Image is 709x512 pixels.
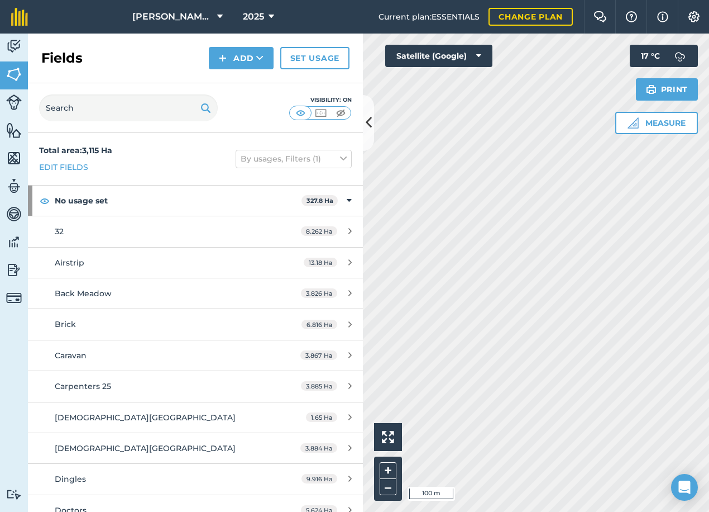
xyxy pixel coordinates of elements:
[6,262,22,278] img: svg+xml;base64,PD94bWwgdmVyc2lvbj0iMS4wIiBlbmNvZGluZz0idXRmLTgiPz4KPCEtLSBHZW5lcmF0b3I6IEFkb2JlIE...
[200,101,211,115] img: svg+xml;base64,PHN2ZyB4bWxucz0iaHR0cDovL3d3dy53My5vcmcvMjAwMC9zdmciIHdpZHRoPSIxOSIgaGVpZ2h0PSIyNC...
[636,78,698,101] button: Print
[41,49,83,67] h2: Fields
[28,309,363,339] a: Brick6.816 Ha
[39,161,88,173] a: Edit fields
[488,8,573,26] a: Change plan
[687,11,701,22] img: A cog icon
[55,443,236,453] span: [DEMOGRAPHIC_DATA][GEOGRAPHIC_DATA]
[55,474,86,484] span: Dingles
[6,150,22,167] img: svg+xml;base64,PHN2ZyB4bWxucz0iaHR0cDovL3d3dy53My5vcmcvMjAwMC9zdmciIHdpZHRoPSI1NiIgaGVpZ2h0PSI2MC...
[641,45,660,67] span: 17 ° C
[669,45,691,67] img: svg+xml;base64,PD94bWwgdmVyc2lvbj0iMS4wIiBlbmNvZGluZz0idXRmLTgiPz4KPCEtLSBHZW5lcmF0b3I6IEFkb2JlIE...
[6,234,22,250] img: svg+xml;base64,PD94bWwgdmVyc2lvbj0iMS4wIiBlbmNvZGluZz0idXRmLTgiPz4KPCEtLSBHZW5lcmF0b3I6IEFkb2JlIE...
[6,122,22,139] img: svg+xml;base64,PHN2ZyB4bWxucz0iaHR0cDovL3d3dy53My5vcmcvMjAwMC9zdmciIHdpZHRoPSI1NiIgaGVpZ2h0PSI2MC...
[6,178,22,195] img: svg+xml;base64,PD94bWwgdmVyc2lvbj0iMS4wIiBlbmNvZGluZz0idXRmLTgiPz4KPCEtLSBHZW5lcmF0b3I6IEFkb2JlIE...
[28,278,363,309] a: Back Meadow3.826 Ha
[39,145,112,155] strong: Total area : 3,115 Ha
[385,45,492,67] button: Satellite (Google)
[301,288,337,298] span: 3.826 Ha
[314,107,328,118] img: svg+xml;base64,PHN2ZyB4bWxucz0iaHR0cDovL3d3dy53My5vcmcvMjAwMC9zdmciIHdpZHRoPSI1MCIgaGVpZ2h0PSI0MC...
[6,38,22,55] img: svg+xml;base64,PD94bWwgdmVyc2lvbj0iMS4wIiBlbmNvZGluZz0idXRmLTgiPz4KPCEtLSBHZW5lcmF0b3I6IEFkb2JlIE...
[6,66,22,83] img: svg+xml;base64,PHN2ZyB4bWxucz0iaHR0cDovL3d3dy53My5vcmcvMjAwMC9zdmciIHdpZHRoPSI1NiIgaGVpZ2h0PSI2MC...
[627,117,639,129] img: Ruler icon
[39,94,218,121] input: Search
[55,319,76,329] span: Brick
[593,11,607,22] img: Two speech bubbles overlapping with the left bubble in the forefront
[615,112,698,134] button: Measure
[301,474,337,483] span: 9.916 Ha
[6,206,22,222] img: svg+xml;base64,PD94bWwgdmVyc2lvbj0iMS4wIiBlbmNvZGluZz0idXRmLTgiPz4KPCEtLSBHZW5lcmF0b3I6IEFkb2JlIE...
[28,371,363,401] a: Carpenters 253.885 Ha
[132,10,213,23] span: [PERSON_NAME] Farm Life
[6,290,22,306] img: svg+xml;base64,PD94bWwgdmVyc2lvbj0iMS4wIiBlbmNvZGluZz0idXRmLTgiPz4KPCEtLSBHZW5lcmF0b3I6IEFkb2JlIE...
[382,431,394,443] img: Four arrows, one pointing top left, one top right, one bottom right and the last bottom left
[55,258,84,268] span: Airstrip
[380,479,396,495] button: –
[28,340,363,371] a: Caravan3.867 Ha
[646,83,657,96] img: svg+xml;base64,PHN2ZyB4bWxucz0iaHR0cDovL3d3dy53My5vcmcvMjAwMC9zdmciIHdpZHRoPSIxOSIgaGVpZ2h0PSIyNC...
[301,381,337,391] span: 3.885 Ha
[380,462,396,479] button: +
[6,489,22,500] img: svg+xml;base64,PD94bWwgdmVyc2lvbj0iMS4wIiBlbmNvZGluZz0idXRmLTgiPz4KPCEtLSBHZW5lcmF0b3I6IEFkb2JlIE...
[236,150,352,168] button: By usages, Filters (1)
[300,443,337,453] span: 3.884 Ha
[334,107,348,118] img: svg+xml;base64,PHN2ZyB4bWxucz0iaHR0cDovL3d3dy53My5vcmcvMjAwMC9zdmciIHdpZHRoPSI1MCIgaGVpZ2h0PSI0MC...
[243,10,264,23] span: 2025
[306,197,333,205] strong: 327.8 Ha
[55,350,87,361] span: Caravan
[209,47,274,69] button: Add
[11,8,28,26] img: fieldmargin Logo
[657,10,668,23] img: svg+xml;base64,PHN2ZyB4bWxucz0iaHR0cDovL3d3dy53My5vcmcvMjAwMC9zdmciIHdpZHRoPSIxNyIgaGVpZ2h0PSIxNy...
[300,350,337,360] span: 3.867 Ha
[219,51,227,65] img: svg+xml;base64,PHN2ZyB4bWxucz0iaHR0cDovL3d3dy53My5vcmcvMjAwMC9zdmciIHdpZHRoPSIxNCIgaGVpZ2h0PSIyNC...
[304,258,337,267] span: 13.18 Ha
[28,248,363,278] a: Airstrip13.18 Ha
[294,107,308,118] img: svg+xml;base64,PHN2ZyB4bWxucz0iaHR0cDovL3d3dy53My5vcmcvMjAwMC9zdmciIHdpZHRoPSI1MCIgaGVpZ2h0PSI0MC...
[28,402,363,433] a: [DEMOGRAPHIC_DATA][GEOGRAPHIC_DATA]1.65 Ha
[55,413,236,423] span: [DEMOGRAPHIC_DATA][GEOGRAPHIC_DATA]
[40,194,50,207] img: svg+xml;base64,PHN2ZyB4bWxucz0iaHR0cDovL3d3dy53My5vcmcvMjAwMC9zdmciIHdpZHRoPSIxOCIgaGVpZ2h0PSIyNC...
[55,381,111,391] span: Carpenters 25
[306,413,337,422] span: 1.65 Ha
[55,226,64,236] span: 32
[625,11,638,22] img: A question mark icon
[671,474,698,501] div: Open Intercom Messenger
[379,11,480,23] span: Current plan : ESSENTIALS
[55,186,301,216] strong: No usage set
[28,216,363,246] a: 328.262 Ha
[28,186,363,216] div: No usage set327.8 Ha
[55,288,112,298] span: Back Meadow
[630,45,698,67] button: 17 °C
[6,94,22,110] img: svg+xml;base64,PD94bWwgdmVyc2lvbj0iMS4wIiBlbmNvZGluZz0idXRmLTgiPz4KPCEtLSBHZW5lcmF0b3I6IEFkb2JlIE...
[28,464,363,494] a: Dingles9.916 Ha
[280,47,349,69] a: Set usage
[289,96,352,105] div: Visibility: On
[301,226,337,236] span: 8.262 Ha
[28,433,363,463] a: [DEMOGRAPHIC_DATA][GEOGRAPHIC_DATA]3.884 Ha
[301,320,337,329] span: 6.816 Ha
